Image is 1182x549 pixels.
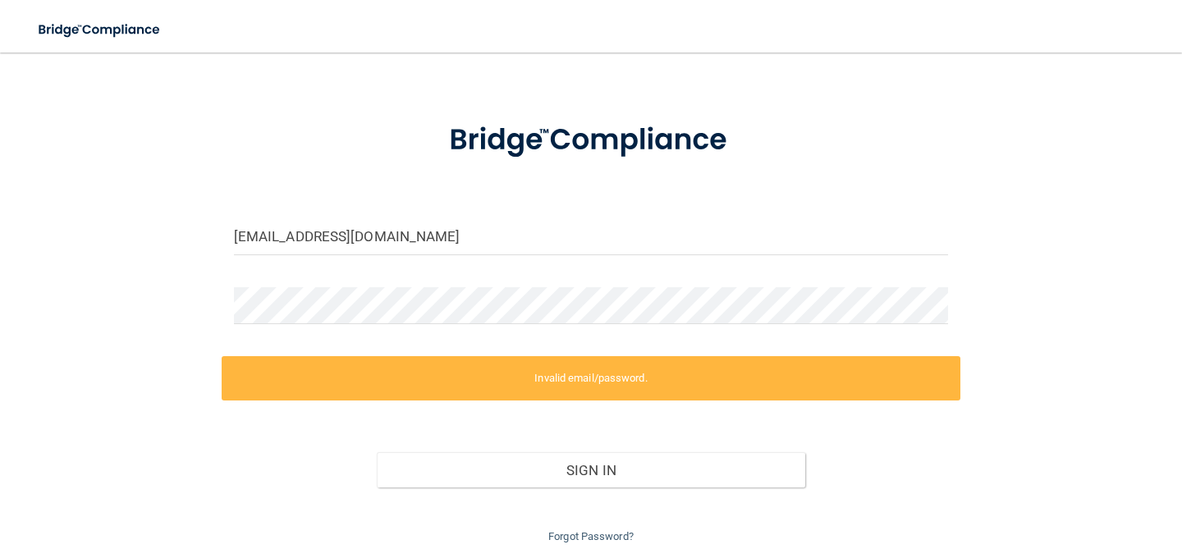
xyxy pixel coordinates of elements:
[377,452,805,488] button: Sign In
[25,13,176,47] img: bridge_compliance_login_screen.278c3ca4.svg
[898,432,1162,498] iframe: Drift Widget Chat Controller
[234,218,948,255] input: Email
[222,356,960,400] label: Invalid email/password.
[419,102,763,179] img: bridge_compliance_login_screen.278c3ca4.svg
[548,530,634,542] a: Forgot Password?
